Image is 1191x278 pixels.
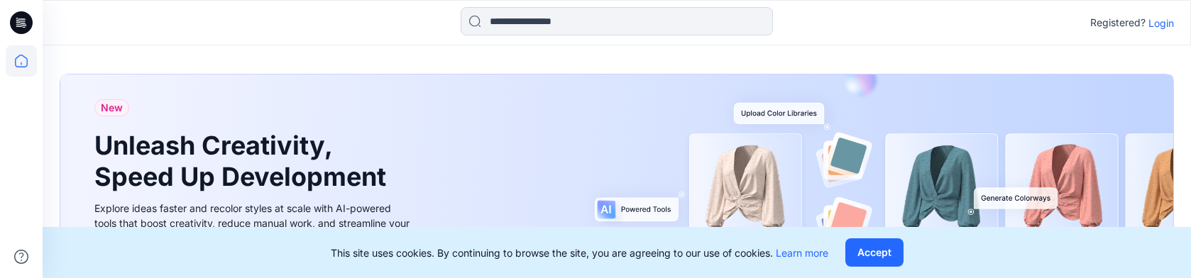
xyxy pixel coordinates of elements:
[94,130,393,191] h1: Unleash Creativity, Speed Up Development
[94,201,414,245] div: Explore ideas faster and recolor styles at scale with AI-powered tools that boost creativity, red...
[776,247,828,259] a: Learn more
[1090,14,1146,31] p: Registered?
[101,99,123,116] span: New
[845,238,904,267] button: Accept
[1148,16,1174,30] p: Login
[331,245,828,260] p: This site uses cookies. By continuing to browse the site, you are agreeing to our use of cookies.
